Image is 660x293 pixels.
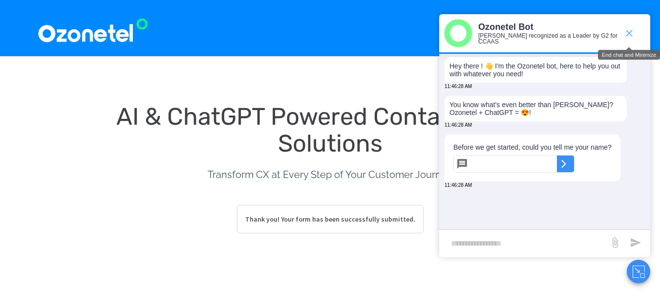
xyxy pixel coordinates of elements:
p: Before we get started, could you tell me your name? [453,143,612,151]
p: Ozonetel Bot [478,22,618,33]
p: Thank you! Your form has been successfully submitted. [237,205,424,233]
span: AI & ChatGPT Powered Contact Center Solutions [116,102,550,158]
button: Close chat [627,260,650,283]
p: You know what's even better than [PERSON_NAME]? Ozonetel + ChatGPT = 😍! [449,101,622,116]
p: Hey there ! 👋 I'm the Ozonetel bot, here to help you out with whatever you need! [449,62,622,78]
span: end chat or minimize [619,23,639,43]
img: header [444,19,472,47]
div: End chat and Minimize [598,50,660,60]
p: [PERSON_NAME] recognized as a Leader by G2 for CCAAS [478,33,618,45]
span: 11:46:28 AM [445,182,472,188]
span: 11:46:28 AM [445,84,472,89]
span: Transform CX at Every Step of Your Customer Journey [208,169,452,180]
span: 11:46:28 AM [445,122,472,128]
div: new-msg-input [444,235,604,252]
